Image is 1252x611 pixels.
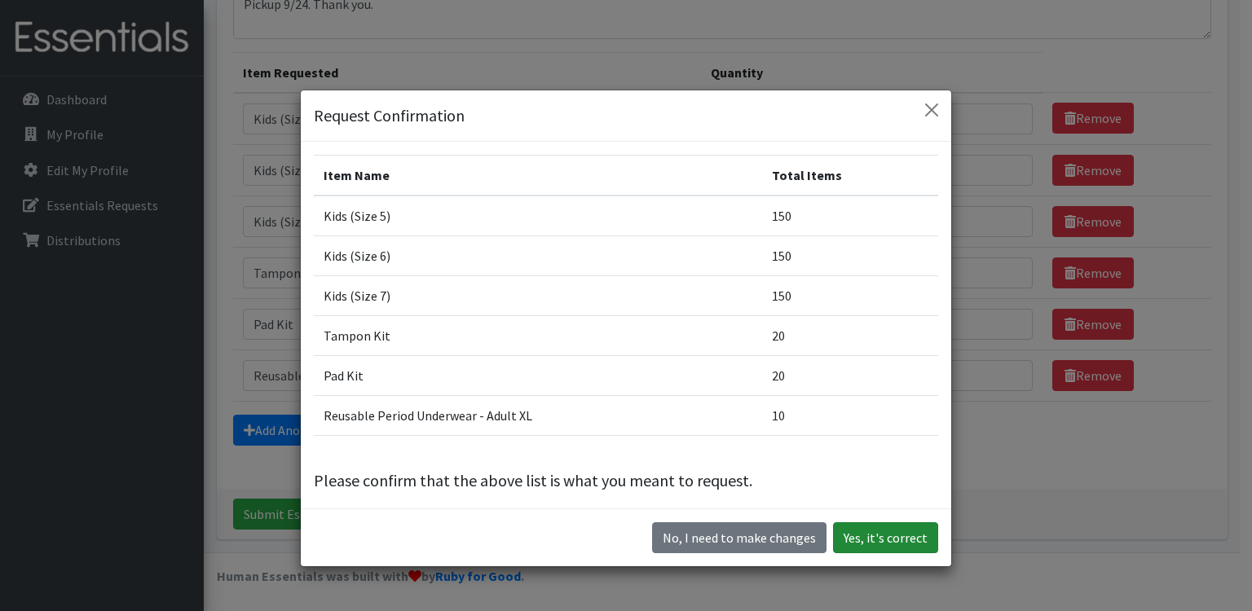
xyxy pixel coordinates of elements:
[762,196,938,236] td: 150
[762,316,938,356] td: 20
[833,522,938,553] button: Yes, it's correct
[314,468,938,493] p: Please confirm that the above list is what you meant to request.
[762,236,938,276] td: 150
[762,396,938,436] td: 10
[314,276,762,316] td: Kids (Size 7)
[314,156,762,196] th: Item Name
[314,196,762,236] td: Kids (Size 5)
[314,316,762,356] td: Tampon Kit
[314,356,762,396] td: Pad Kit
[314,236,762,276] td: Kids (Size 6)
[762,156,938,196] th: Total Items
[652,522,827,553] button: No I need to make changes
[314,396,762,436] td: Reusable Period Underwear - Adult XL
[762,276,938,316] td: 150
[314,103,465,128] h5: Request Confirmation
[762,356,938,396] td: 20
[919,97,945,123] button: Close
